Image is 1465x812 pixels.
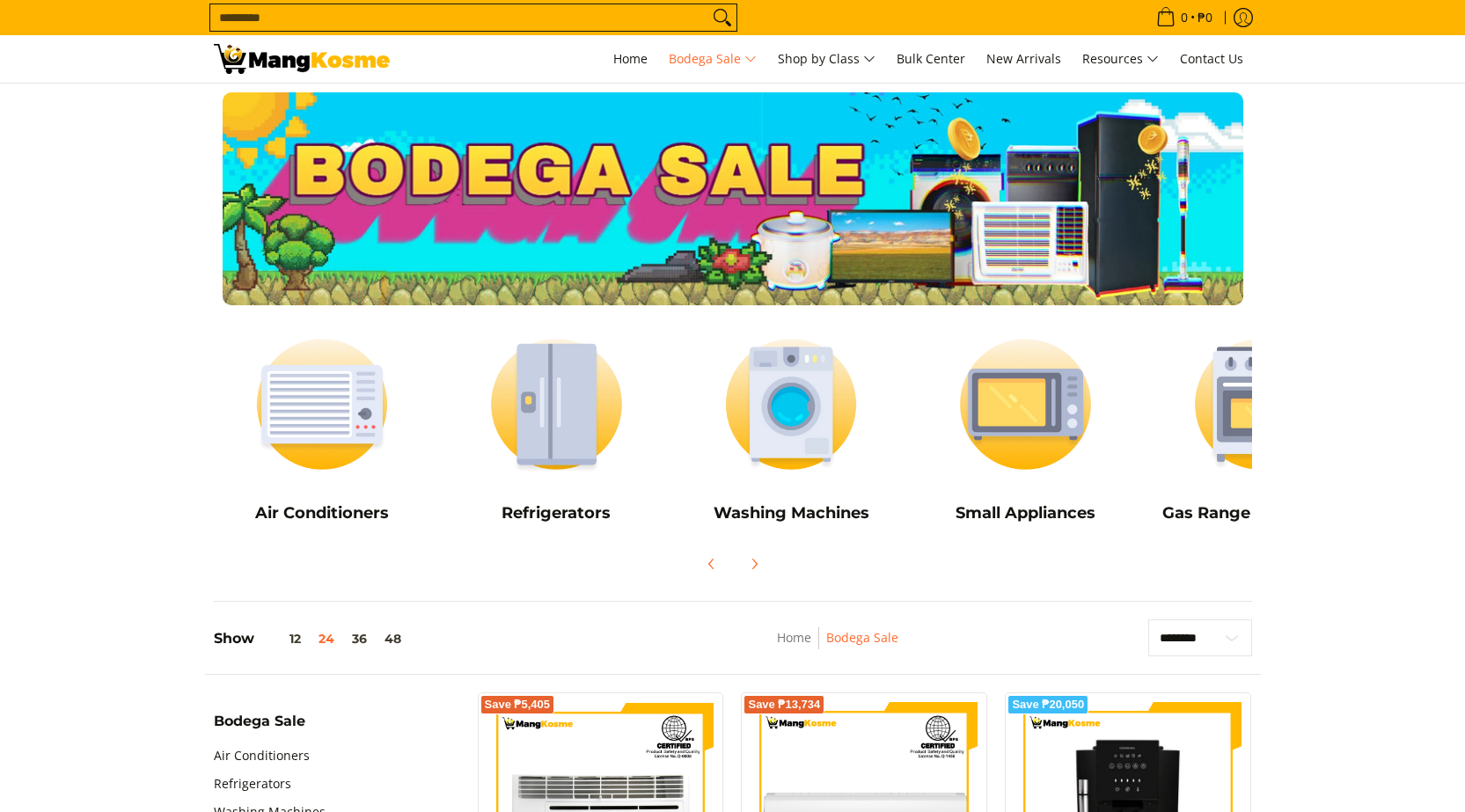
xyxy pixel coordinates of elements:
a: Home [604,35,656,83]
button: Next [735,545,773,583]
img: Refrigerators [448,323,665,486]
span: 0 [1178,11,1190,24]
button: Previous [692,545,731,583]
button: 24 [310,632,343,646]
a: Refrigerators Refrigerators [448,323,665,536]
h5: Small Appliances [917,503,1134,523]
h5: Refrigerators [448,503,665,523]
h5: Washing Machines [683,503,900,523]
span: Contact Us [1180,50,1243,67]
span: Save ₱13,734 [748,699,820,710]
span: Home [613,50,648,67]
a: Air Conditioners [214,742,310,770]
span: Shop by Class [778,48,875,70]
img: Washing Machines [683,323,900,486]
button: Search [708,4,736,31]
span: ₱0 [1195,11,1215,24]
button: 36 [343,632,376,646]
a: Air Conditioners Air Conditioners [214,323,431,536]
img: Small Appliances [917,323,1134,486]
button: 12 [254,632,310,646]
span: Bodega Sale [669,48,757,70]
a: Contact Us [1171,35,1252,83]
a: New Arrivals [978,35,1070,83]
span: Bulk Center [897,50,965,67]
a: Shop by Class [769,35,884,83]
span: Resources [1082,48,1159,70]
span: New Arrivals [986,50,1061,67]
nav: Main Menu [407,35,1252,83]
nav: Breadcrumbs [660,627,1016,667]
a: Bodega Sale [660,35,765,83]
a: Refrigerators [214,770,291,798]
span: Bodega Sale [214,714,305,728]
a: Small Appliances Small Appliances [917,323,1134,536]
span: • [1151,8,1218,27]
img: Air Conditioners [214,323,431,486]
a: Washing Machines Washing Machines [683,323,900,536]
a: Bodega Sale [826,629,898,646]
h5: Gas Range and Cookers [1152,503,1369,523]
img: Cookers [1152,323,1369,486]
summary: Open [214,714,305,742]
a: Bulk Center [888,35,974,83]
h5: Show [214,630,410,647]
span: Save ₱5,405 [485,699,551,710]
a: Resources [1073,35,1168,83]
img: Bodega Sale l Mang Kosme: Cost-Efficient &amp; Quality Home Appliances [214,44,390,74]
h5: Air Conditioners [214,503,431,523]
a: Cookers Gas Range and Cookers [1152,323,1369,536]
a: Home [777,629,811,646]
button: 48 [376,632,410,646]
span: Save ₱20,050 [1012,699,1084,710]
